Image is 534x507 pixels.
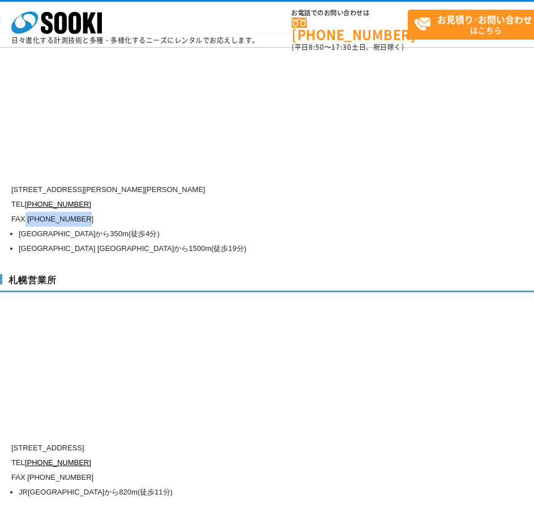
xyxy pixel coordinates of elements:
span: 17:30 [331,42,352,52]
strong: お見積り･お問い合わせ [437,12,532,26]
span: (平日 ～ 土日、祝日除く) [292,42,404,52]
span: 8:50 [309,42,324,52]
a: [PHONE_NUMBER] [25,200,91,208]
p: 日々進化する計測技術と多種・多様化するニーズにレンタルでお応えします。 [11,37,259,44]
a: [PHONE_NUMBER] [25,458,91,467]
a: [PHONE_NUMBER] [292,18,408,41]
span: お電話でのお問い合わせは [292,10,408,16]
